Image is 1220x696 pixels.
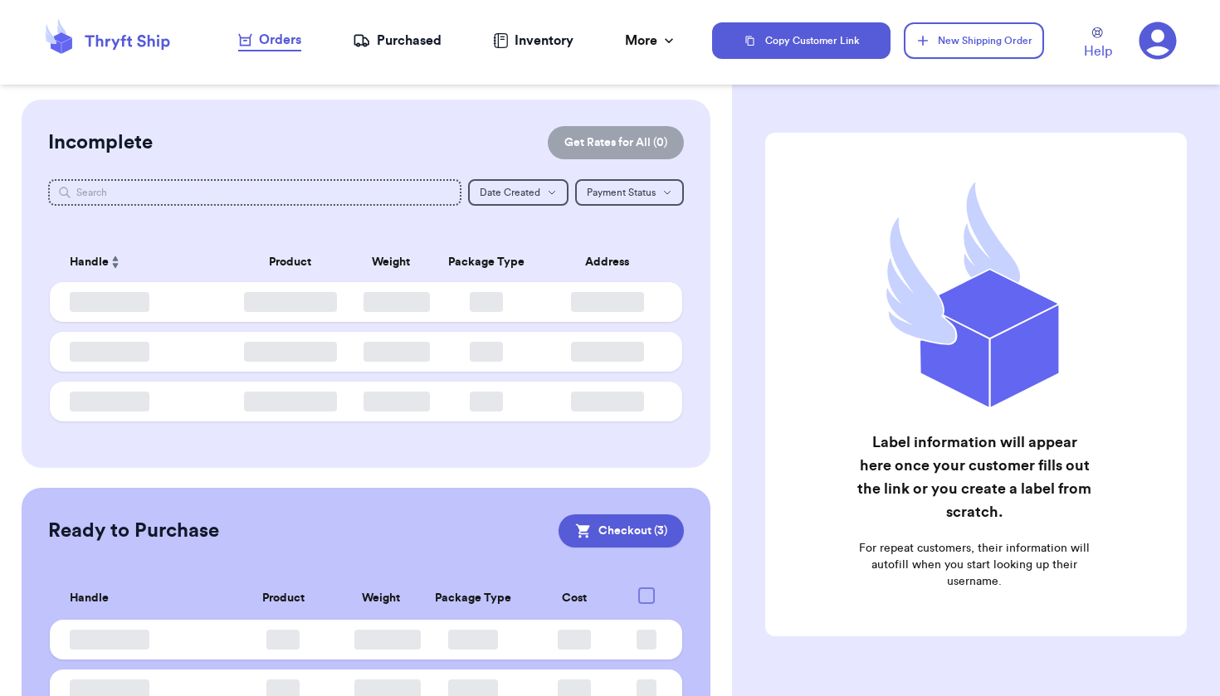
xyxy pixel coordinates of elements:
a: Orders [238,30,301,51]
button: Sort ascending [109,252,122,272]
button: Checkout (3) [559,514,684,548]
span: Date Created [480,187,540,197]
th: Product [222,577,344,620]
span: Payment Status [587,187,656,197]
button: Date Created [468,179,569,206]
button: Payment Status [575,179,684,206]
h2: Incomplete [48,129,153,156]
th: Address [543,242,681,282]
div: Orders [238,30,301,50]
span: Help [1084,41,1112,61]
a: Inventory [493,31,573,51]
span: Handle [70,590,109,607]
a: Help [1084,27,1112,61]
h2: Ready to Purchase [48,518,219,544]
th: Product [227,242,354,282]
input: Search [48,179,461,206]
th: Weight [354,242,429,282]
div: More [625,31,677,51]
button: New Shipping Order [904,22,1043,59]
h2: Label information will appear here once your customer fills out the link or you create a label fr... [856,431,1091,523]
th: Cost [529,577,621,620]
th: Package Type [429,242,543,282]
span: Handle [70,254,109,271]
p: For repeat customers, their information will autofill when you start looking up their username. [856,540,1091,590]
th: Weight [344,577,418,620]
th: Package Type [418,577,529,620]
a: Purchased [353,31,442,51]
button: Copy Customer Link [712,22,891,59]
button: Get Rates for All (0) [548,126,684,159]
